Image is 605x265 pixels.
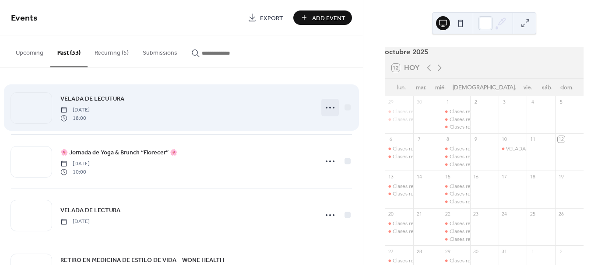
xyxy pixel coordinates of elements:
[385,116,413,123] div: Clases regulares yoga con Eva Veré
[450,220,553,227] div: Clases regulares yoga con [PERSON_NAME]
[558,99,564,105] div: 5
[385,228,413,235] div: Clases regulares yoga con Eva Veré
[241,10,290,25] a: Export
[529,248,536,255] div: 1
[60,94,124,104] a: VELADA DE LECUTURA
[501,211,508,217] div: 24
[473,173,479,180] div: 16
[450,153,553,160] div: Clases regulares yoga con [PERSON_NAME]
[442,220,470,227] div: Clases regulares yoga con Eva Veré
[60,255,224,265] a: RETIRO EN MEDICINA DE ESTILO DE VIDA – WONE HEALTH
[11,10,38,27] span: Events
[385,220,413,227] div: Clases regulares yoga con Eva Veré
[442,190,470,198] div: Clases regulares yoga con Eva Veré
[387,99,394,105] div: 29
[412,79,431,96] div: mar.
[9,35,50,66] button: Upcoming
[501,136,508,143] div: 10
[442,257,470,265] div: Clases regulares yoga con Eva Veré
[50,35,88,67] button: Past (33)
[312,14,345,23] span: Add Event
[393,257,496,265] div: Clases regulares yoga con [PERSON_NAME]
[442,198,470,206] div: Clases regulares yoga con Eva Veré
[450,236,553,243] div: Clases regulares yoga con [PERSON_NAME]
[501,173,508,180] div: 17
[558,248,564,255] div: 2
[450,198,553,206] div: Clases regulares yoga con [PERSON_NAME]
[60,148,177,157] span: 🌸 Jornada de Yoga & Brunch “Florecer” 🌸
[60,168,90,176] span: 10:00
[387,136,394,143] div: 6
[385,153,413,160] div: Clases regulares yoga con Eva Veré
[60,218,90,226] span: [DATE]
[450,108,553,115] div: Clases regulares yoga con [PERSON_NAME]
[416,248,422,255] div: 28
[60,256,224,265] span: RETIRO EN MEDICINA DE ESTILO DE VIDA – WONE HEALTH
[450,79,518,96] div: [DEMOGRAPHIC_DATA].
[450,123,553,131] div: Clases regulares yoga con [PERSON_NAME]
[450,145,553,153] div: Clases regulares yoga con [PERSON_NAME]
[387,248,394,255] div: 27
[450,161,553,168] div: Clases regulares yoga con [PERSON_NAME]
[393,183,496,190] div: Clases regulares yoga con [PERSON_NAME]
[60,106,90,114] span: [DATE]
[385,183,413,190] div: Clases regulares yoga con Eva Veré
[442,116,470,123] div: Clases regulares yoga con Eva Veré
[501,248,508,255] div: 31
[385,145,413,153] div: Clases regulares yoga con Eva Veré
[60,114,90,122] span: 18:00
[529,99,536,105] div: 4
[393,116,496,123] div: Clases regulares yoga con [PERSON_NAME]
[60,205,120,215] a: VELADA DE LECTURA
[442,228,470,235] div: Clases regulares yoga con Eva Veré
[442,161,470,168] div: Clases regulares yoga con Eva Veré
[473,136,479,143] div: 9
[444,211,451,217] div: 22
[393,153,496,160] div: Clases regulares yoga con [PERSON_NAME]
[442,153,470,160] div: Clases regulares yoga con Eva Veré
[393,190,496,198] div: Clases regulares yoga con [PERSON_NAME]
[473,99,479,105] div: 2
[385,190,413,198] div: Clases regulares yoga con Eva Veré
[416,211,422,217] div: 21
[387,173,394,180] div: 13
[260,14,283,23] span: Export
[60,94,124,104] span: VELADA DE LECUTURA
[450,257,553,265] div: Clases regulares yoga con [PERSON_NAME]
[393,220,496,227] div: Clases regulares yoga con [PERSON_NAME]
[499,145,527,153] div: VELADA DE LECUTURA
[442,145,470,153] div: Clases regulares yoga con Eva Veré
[392,79,411,96] div: lun.
[473,211,479,217] div: 23
[60,147,177,157] a: 🌸 Jornada de Yoga & Brunch “Florecer” 🌸
[444,173,451,180] div: 15
[473,248,479,255] div: 30
[416,136,422,143] div: 7
[393,228,496,235] div: Clases regulares yoga con [PERSON_NAME]
[60,160,90,168] span: [DATE]
[416,99,422,105] div: 30
[450,183,553,190] div: Clases regulares yoga con [PERSON_NAME]
[442,236,470,243] div: Clases regulares yoga con Eva Veré
[501,99,508,105] div: 3
[450,116,553,123] div: Clases regulares yoga con [PERSON_NAME]
[558,211,564,217] div: 26
[385,108,413,115] div: Clases regulares yoga con Eva Veré
[529,173,536,180] div: 18
[538,79,557,96] div: sáb.
[450,228,553,235] div: Clases regulares yoga con [PERSON_NAME]
[518,79,538,96] div: vie.
[385,257,413,265] div: Clases regulares yoga con Eva Veré
[60,206,120,215] span: VELADA DE LECTURA
[444,248,451,255] div: 29
[557,79,577,96] div: dom.
[506,145,561,153] div: VELADA DE LECUTURA
[393,108,496,115] div: Clases regulares yoga con [PERSON_NAME]
[393,145,496,153] div: Clases regulares yoga con [PERSON_NAME]
[558,136,564,143] div: 12
[529,211,536,217] div: 25
[431,79,450,96] div: mié.
[442,183,470,190] div: Clases regulares yoga con Eva Veré
[558,173,564,180] div: 19
[385,47,584,57] div: octubre 2025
